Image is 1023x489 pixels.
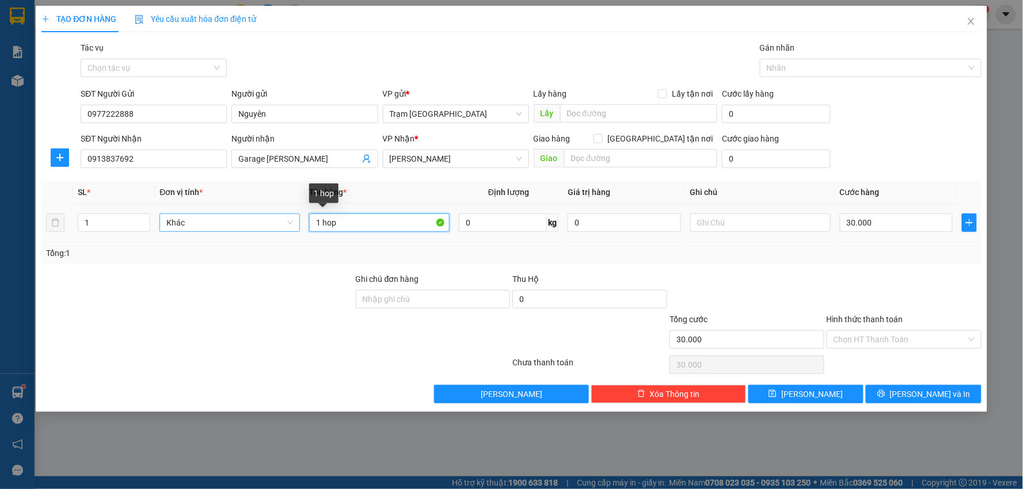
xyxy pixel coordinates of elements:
[890,388,971,400] span: [PERSON_NAME] và In
[769,389,777,399] span: save
[81,87,227,100] div: SĐT Người Gửi
[963,218,976,227] span: plus
[781,388,843,400] span: [PERSON_NAME]
[362,154,371,163] span: user-add
[827,315,903,324] label: Hình thức thanh toán
[534,89,567,98] span: Lấy hàng
[955,6,987,38] button: Close
[390,105,522,123] span: Trạm Sài Gòn
[877,389,885,399] span: printer
[637,389,645,399] span: delete
[591,385,746,403] button: deleteXóa Thông tin
[46,213,64,232] button: delete
[840,188,880,197] span: Cước hàng
[534,134,571,143] span: Giao hàng
[390,150,522,167] span: Phan Thiết
[512,274,539,284] span: Thu Hộ
[231,87,378,100] div: Người gửi
[383,87,529,100] div: VP gửi
[667,87,717,100] span: Lấy tận nơi
[356,290,511,308] input: Ghi chú đơn hàng
[534,104,560,123] span: Lấy
[166,214,293,231] span: Khác
[46,247,395,259] div: Tổng: 1
[41,15,50,23] span: plus
[159,188,203,197] span: Đơn vị tính
[690,213,831,232] input: Ghi Chú
[603,132,717,145] span: [GEOGRAPHIC_DATA] tận nơi
[511,356,668,376] div: Chưa thanh toán
[488,188,529,197] span: Định lượng
[51,153,69,162] span: plus
[481,388,542,400] span: [PERSON_NAME]
[81,43,104,52] label: Tác vụ
[568,188,610,197] span: Giá trị hàng
[962,213,976,232] button: plus
[79,64,88,72] span: environment
[309,213,450,232] input: VD: Bàn, Ghế
[722,134,779,143] label: Cước giao hàng
[356,274,419,284] label: Ghi chú đơn hàng
[434,385,589,403] button: [PERSON_NAME]
[967,17,976,26] span: close
[309,184,339,203] div: 1 hop
[760,43,795,52] label: Gán nhãn
[534,149,564,167] span: Giao
[231,132,378,145] div: Người nhận
[41,14,116,24] span: TẠO ĐƠN HÀNG
[564,149,718,167] input: Dọc đường
[547,213,558,232] span: kg
[135,15,144,24] img: icon
[866,385,982,403] button: printer[PERSON_NAME] và In
[686,181,835,204] th: Ghi chú
[51,148,69,167] button: plus
[650,388,700,400] span: Xóa Thông tin
[670,315,708,324] span: Tổng cước
[6,49,79,87] li: VP Trạm [GEOGRAPHIC_DATA]
[560,104,718,123] input: Dọc đường
[135,14,256,24] span: Yêu cầu xuất hóa đơn điện tử
[6,6,46,46] img: logo.jpg
[722,105,831,123] input: Cước lấy hàng
[81,132,227,145] div: SĐT Người Nhận
[748,385,864,403] button: save[PERSON_NAME]
[383,134,415,143] span: VP Nhận
[722,150,831,168] input: Cước giao hàng
[6,6,167,28] li: Trung Nga
[568,213,681,232] input: 0
[78,188,87,197] span: SL
[722,89,774,98] label: Cước lấy hàng
[79,49,153,62] li: VP [PERSON_NAME]
[79,63,150,98] b: T1 [PERSON_NAME], P Phú Thuỷ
